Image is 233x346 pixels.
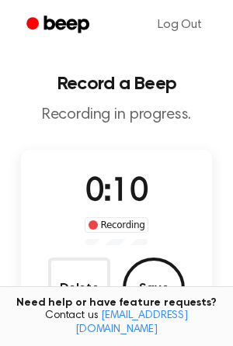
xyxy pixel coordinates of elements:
div: Recording [85,217,149,233]
button: Save Audio Record [123,258,185,320]
span: 0:10 [85,176,148,209]
a: Log Out [142,6,217,43]
a: Beep [16,10,103,40]
span: Contact us [9,310,224,337]
p: Recording in progress. [12,106,221,125]
a: [EMAIL_ADDRESS][DOMAIN_NAME] [75,310,188,335]
h1: Record a Beep [12,74,221,93]
button: Delete Audio Record [48,258,110,320]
